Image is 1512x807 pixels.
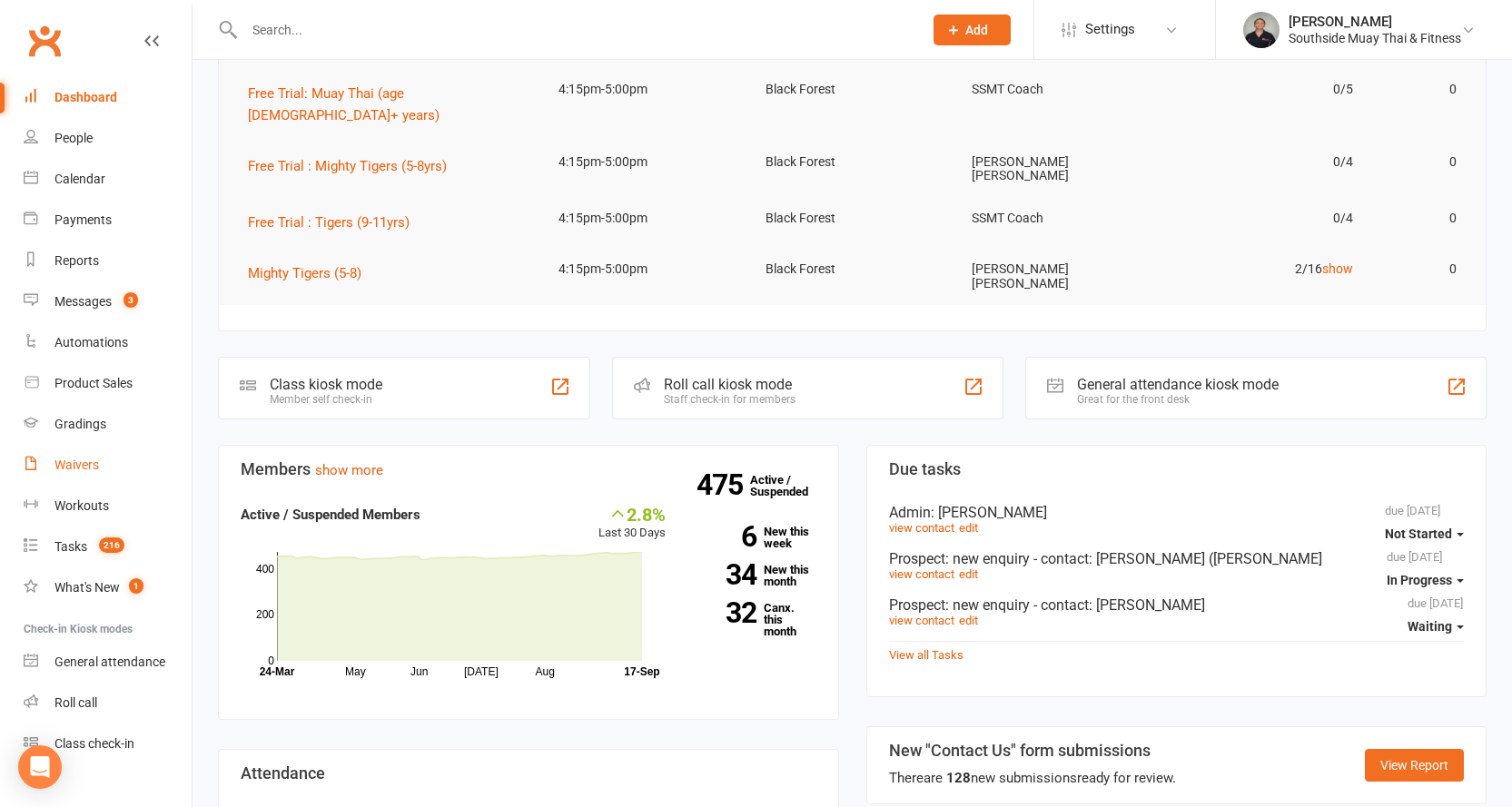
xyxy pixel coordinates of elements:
span: In Progress [1387,573,1452,587]
td: 0 [1369,68,1473,111]
button: Free Trial : Tigers (9-11yrs) [248,212,422,233]
div: Southside Muay Thai & Fitness [1289,30,1461,46]
span: Free Trial : Tigers (9-11yrs) [248,214,410,231]
div: What's New [54,580,120,595]
td: 0/4 [1162,197,1369,240]
span: Add [965,23,988,37]
div: Roll call [54,695,97,710]
td: 0/5 [1162,68,1369,111]
div: 2.8% [598,504,666,524]
div: Workouts [54,498,109,513]
a: Roll call [24,683,192,723]
a: edit [959,567,978,581]
input: Search... [239,17,910,43]
span: Free Trial: Muay Thai (age [DEMOGRAPHIC_DATA]+ years) [248,85,440,123]
a: Waivers [24,445,192,486]
span: 3 [124,292,138,308]
span: : [PERSON_NAME] ([PERSON_NAME] [1089,550,1322,567]
div: Prospect: new enquiry - contact [889,596,1465,614]
span: Free Trial : Mighty Tigers (5-8yrs) [248,158,447,174]
td: [PERSON_NAME] [PERSON_NAME] [955,248,1162,305]
td: 4:15pm-5:00pm [542,248,749,290]
td: 0/4 [1162,141,1369,183]
a: Clubworx [22,18,67,64]
button: Not Started [1385,517,1464,550]
a: Automations [24,322,192,363]
td: 0 [1369,197,1473,240]
div: [PERSON_NAME] [1289,14,1461,30]
a: View all Tasks [889,648,964,662]
div: Reports [54,253,99,268]
div: Messages [54,294,112,309]
a: edit [959,521,978,535]
div: Class check-in [54,736,134,751]
div: Roll call kiosk mode [664,376,796,393]
strong: 32 [693,599,756,626]
a: Payments [24,200,192,241]
a: Workouts [24,486,192,527]
a: edit [959,614,978,627]
span: Settings [1085,9,1135,50]
div: Great for the front desk [1077,393,1279,406]
div: There are new submissions ready for review. [889,767,1176,789]
button: Free Trial : Mighty Tigers (5-8yrs) [248,155,460,177]
a: Messages 3 [24,281,192,322]
td: SSMT Coach [955,197,1162,240]
span: : [PERSON_NAME] [1089,596,1205,614]
a: 32Canx. this month [693,602,816,637]
div: Admin [889,504,1465,521]
a: view contact [889,521,954,535]
div: General attendance kiosk mode [1077,376,1279,393]
div: Member self check-in [270,393,382,406]
div: Last 30 Days [598,504,666,543]
div: People [54,131,93,145]
a: show more [315,462,383,478]
a: View Report [1365,749,1464,782]
strong: 475 [697,471,750,498]
td: 4:15pm-5:00pm [542,197,749,240]
td: [PERSON_NAME] [PERSON_NAME] [955,141,1162,198]
a: Product Sales [24,363,192,404]
span: Not Started [1385,527,1452,541]
a: Reports [24,241,192,281]
a: Calendar [24,159,192,200]
h3: Attendance [241,764,816,782]
img: thumb_image1524148262.png [1243,12,1280,48]
a: 6New this week [693,526,816,549]
a: 34New this month [693,564,816,587]
td: Black Forest [749,68,956,111]
a: People [24,118,192,159]
div: Calendar [54,172,105,186]
strong: 6 [693,523,756,550]
strong: Active / Suspended Members [241,507,420,523]
td: Black Forest [749,248,956,290]
td: Black Forest [749,141,956,183]
span: Waiting [1408,619,1452,634]
h3: Members [241,460,816,478]
a: What's New1 [24,567,192,608]
span: : [PERSON_NAME] [931,504,1047,521]
div: Class kiosk mode [270,376,382,393]
div: Product Sales [54,376,133,390]
a: Class kiosk mode [24,723,192,764]
h3: New "Contact Us" form submissions [889,742,1176,760]
td: 4:15pm-5:00pm [542,141,749,183]
div: Gradings [54,417,106,431]
h3: Due tasks [889,460,1465,478]
span: Mighty Tigers (5-8) [248,265,361,281]
button: In Progress [1387,564,1464,596]
a: show [1322,261,1353,276]
button: Free Trial: Muay Thai (age [DEMOGRAPHIC_DATA]+ years) [248,83,526,126]
a: Gradings [24,404,192,445]
span: 1 [129,578,143,594]
div: Automations [54,335,128,349]
a: Dashboard [24,77,192,118]
a: General attendance kiosk mode [24,642,192,683]
div: General attendance [54,654,165,669]
strong: 34 [693,561,756,588]
div: Payments [54,212,112,227]
a: view contact [889,614,954,627]
a: view contact [889,567,954,581]
div: Staff check-in for members [664,393,796,406]
td: SSMT Coach [955,68,1162,111]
